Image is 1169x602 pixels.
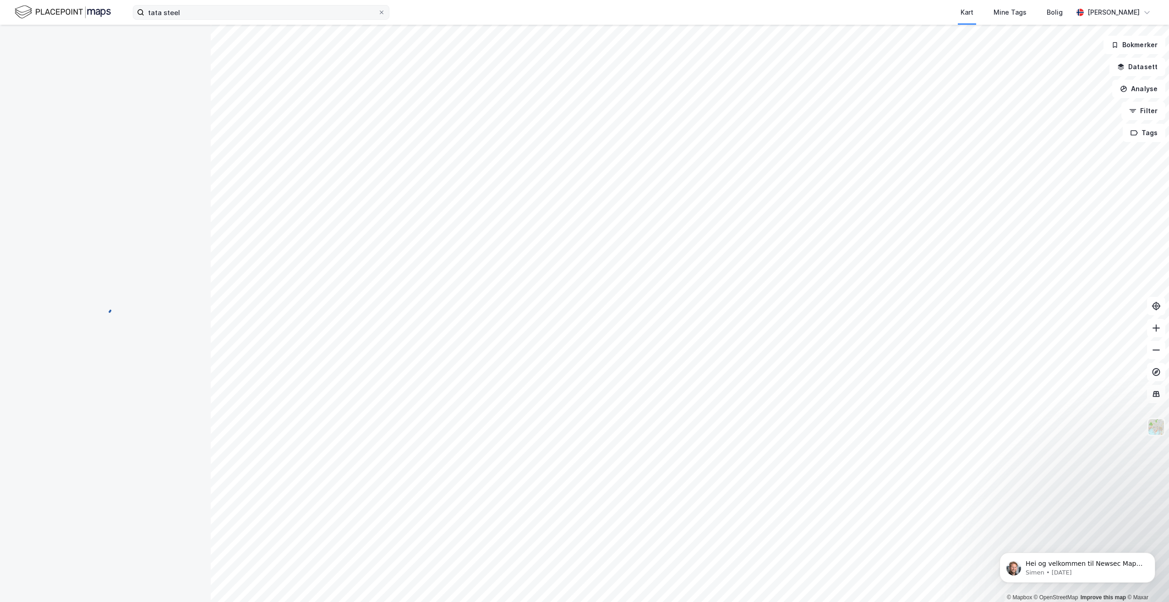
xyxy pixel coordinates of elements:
[994,7,1027,18] div: Mine Tags
[961,7,973,18] div: Kart
[98,301,113,315] img: spinner.a6d8c91a73a9ac5275cf975e30b51cfb.svg
[1103,36,1165,54] button: Bokmerker
[1121,102,1165,120] button: Filter
[144,5,378,19] input: Søk på adresse, matrikkel, gårdeiere, leietakere eller personer
[1007,594,1032,601] a: Mapbox
[1109,58,1165,76] button: Datasett
[986,533,1169,597] iframe: Intercom notifications message
[1047,7,1063,18] div: Bolig
[1081,594,1126,601] a: Improve this map
[15,4,111,20] img: logo.f888ab2527a4732fd821a326f86c7f29.svg
[1087,7,1140,18] div: [PERSON_NAME]
[1034,594,1078,601] a: OpenStreetMap
[1123,124,1165,142] button: Tags
[1147,418,1165,436] img: Z
[1112,80,1165,98] button: Analyse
